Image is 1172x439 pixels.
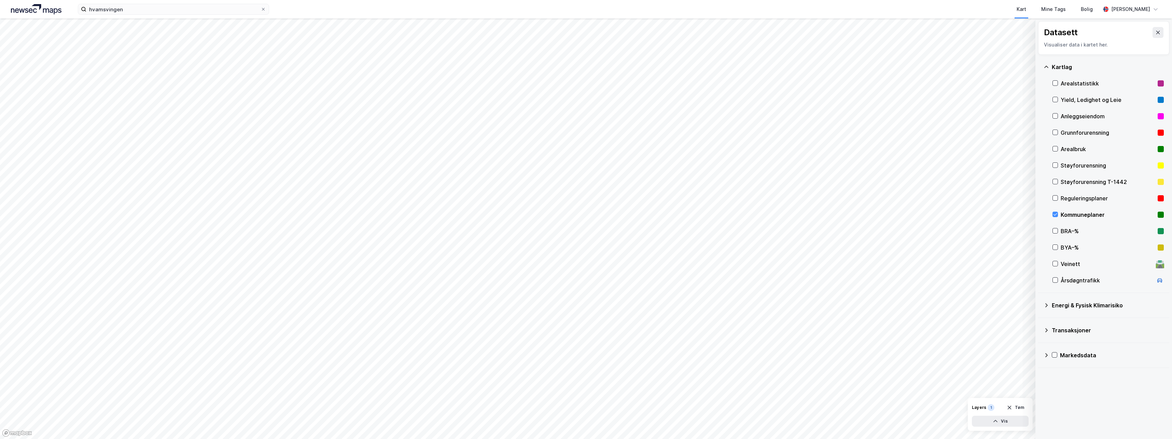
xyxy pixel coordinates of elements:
[1138,406,1172,439] div: Kontrollprogram for chat
[972,405,986,410] div: Layers
[1061,96,1155,104] div: Yield, Ledighet og Leie
[1061,243,1155,252] div: BYA–%
[1138,406,1172,439] iframe: Chat Widget
[1061,194,1155,202] div: Reguleringsplaner
[1052,301,1164,309] div: Energi & Fysisk Klimarisiko
[1002,402,1029,413] button: Tøm
[1052,326,1164,334] div: Transaksjoner
[1155,260,1164,268] div: 🛣️
[972,416,1029,427] button: Vis
[11,4,61,14] img: logo.a4113a55bc3d86da70a041830d287a7e.svg
[1061,145,1155,153] div: Arealbruk
[1052,63,1164,71] div: Kartlag
[2,429,32,437] a: Mapbox homepage
[1061,161,1155,170] div: Støyforurensning
[1061,129,1155,137] div: Grunnforurensning
[1061,112,1155,120] div: Anleggseiendom
[1061,178,1155,186] div: Støyforurensning T-1442
[988,404,994,411] div: 1
[1111,5,1150,13] div: [PERSON_NAME]
[1041,5,1066,13] div: Mine Tags
[1061,227,1155,235] div: BRA–%
[86,4,261,14] input: Søk på adresse, matrikkel, gårdeiere, leietakere eller personer
[1017,5,1026,13] div: Kart
[1081,5,1093,13] div: Bolig
[1061,276,1153,284] div: Årsdøgntrafikk
[1061,211,1155,219] div: Kommuneplaner
[1061,260,1153,268] div: Veinett
[1060,351,1164,359] div: Markedsdata
[1061,79,1155,88] div: Arealstatistikk
[1044,27,1078,38] div: Datasett
[1044,41,1163,49] div: Visualiser data i kartet her.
